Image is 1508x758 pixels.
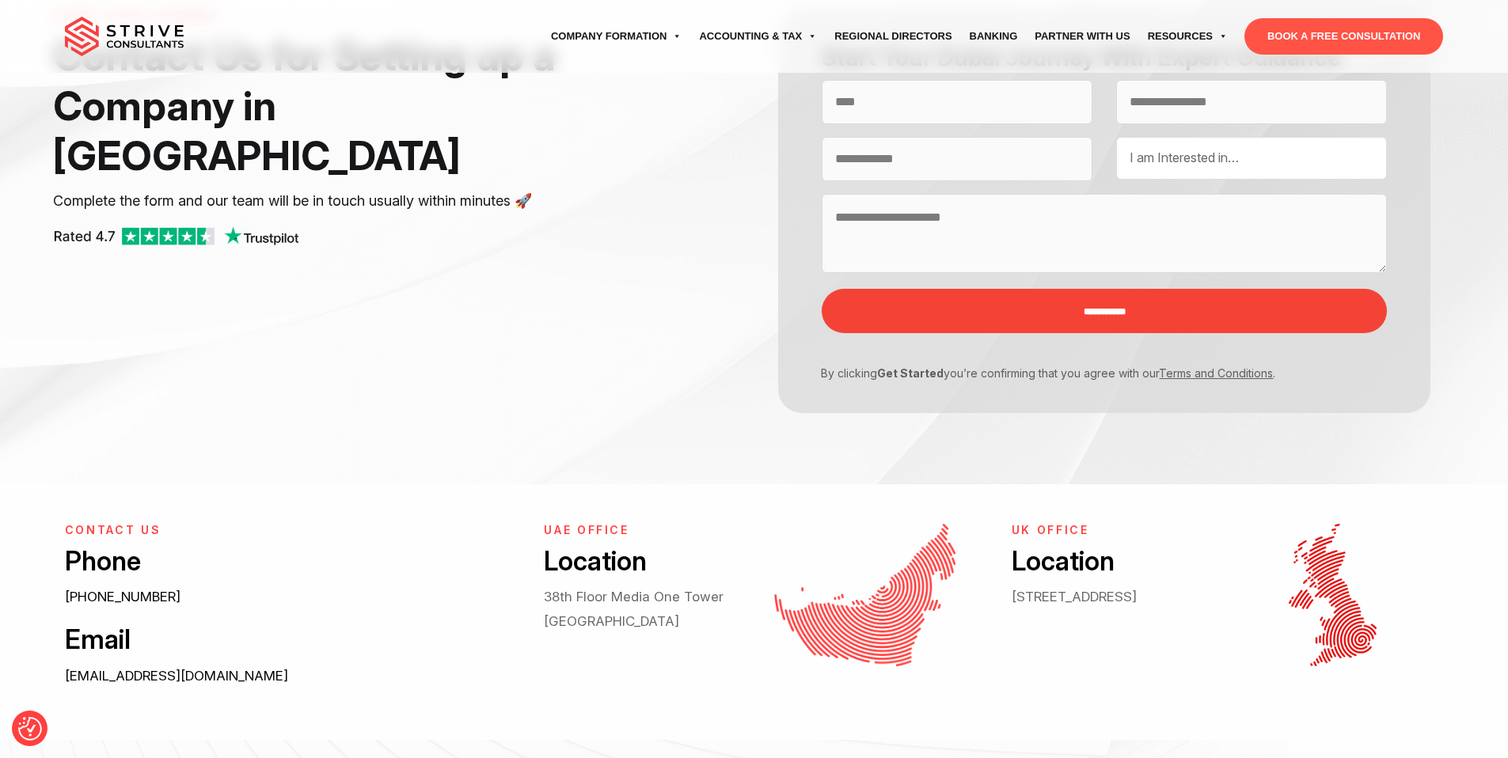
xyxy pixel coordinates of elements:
h6: UAE OFFICE [544,524,742,537]
p: 38th Floor Media One Tower [GEOGRAPHIC_DATA] [544,585,742,633]
a: Resources [1139,14,1236,59]
img: Revisit consent button [18,717,42,741]
strong: Get Started [877,366,944,380]
span: I am Interested in… [1130,150,1239,165]
form: Contact form [754,9,1455,413]
h3: Email [65,622,509,658]
h3: Location [544,544,742,579]
p: [STREET_ADDRESS] [1012,585,1210,608]
button: Consent Preferences [18,717,42,741]
img: Get in touch [774,524,955,666]
h6: UK Office [1012,524,1210,537]
a: Banking [961,14,1027,59]
a: [EMAIL_ADDRESS][DOMAIN_NAME] [65,668,288,684]
h1: Contact Us for Setting up a Company in [GEOGRAPHIC_DATA] [53,31,656,181]
img: Get in touch [1289,524,1377,666]
h6: CONTACT US [65,524,509,537]
a: Partner with Us [1026,14,1138,59]
a: BOOK A FREE CONSULTATION [1244,18,1443,55]
h3: Phone [65,544,509,579]
a: Terms and Conditions [1159,366,1273,380]
a: [PHONE_NUMBER] [65,589,180,605]
h3: Location [1012,544,1210,579]
img: main-logo.svg [65,17,184,56]
a: Company Formation [542,14,691,59]
p: By clicking you’re confirming that you agree with our . [810,365,1375,381]
a: Accounting & Tax [690,14,826,59]
a: Regional Directors [826,14,960,59]
p: Complete the form and our team will be in touch usually within minutes 🚀 [53,189,656,213]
